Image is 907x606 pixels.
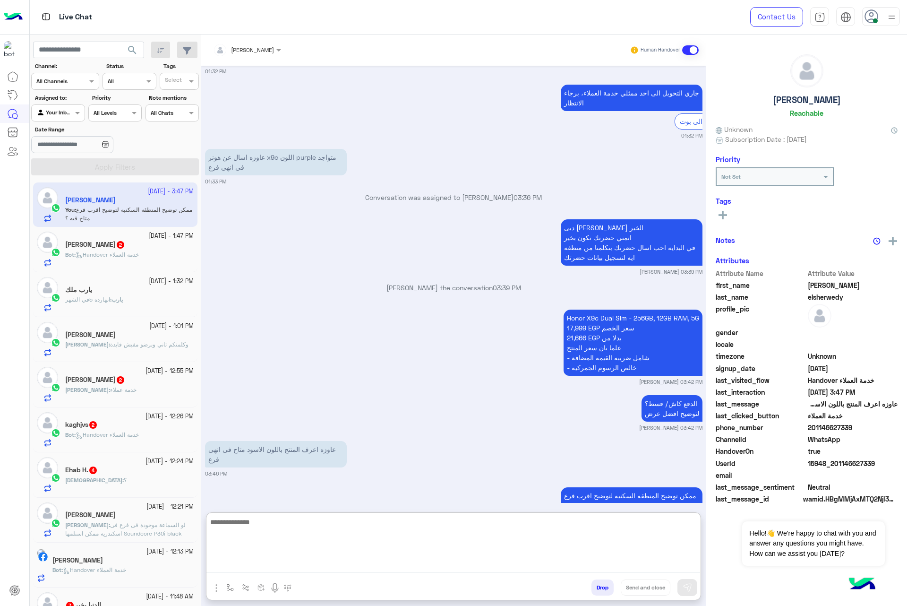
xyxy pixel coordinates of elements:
[742,521,884,566] span: Hello!👋 We're happy to chat with you and answer any questions you might have. How can we assist y...
[840,12,851,23] img: tab
[145,367,194,376] small: [DATE] - 12:55 PM
[76,431,139,438] span: Handover خدمة العملاء
[716,280,806,290] span: first_name
[683,583,692,592] img: send message
[808,364,898,373] span: 2025-02-22T17:57:34.418Z
[873,237,881,245] img: notes
[750,7,803,27] a: Contact Us
[773,95,841,105] h5: [PERSON_NAME]
[639,424,702,432] small: [PERSON_NAME] 03:42 PM
[146,592,194,601] small: [DATE] - 11:48 AM
[231,46,274,53] span: [PERSON_NAME]
[117,241,124,249] span: 2
[65,511,116,519] h5: Youssef Shaban
[716,364,806,373] span: signup_date
[37,322,58,343] img: defaultAdmin.png
[110,341,188,348] span: وكلمتكم تاني وبرضو مفيش فايدة
[808,328,898,338] span: null
[716,197,898,205] h6: Tags
[51,519,60,528] img: WhatsApp
[269,582,281,594] img: send voice note
[889,237,897,245] img: add
[111,296,123,303] span: يارب
[37,457,58,478] img: defaultAdmin.png
[808,470,898,480] span: null
[65,251,74,258] span: Bot
[716,470,806,480] span: email
[205,149,347,175] p: 5/10/2025, 1:33 PM
[716,434,806,444] span: ChannelId
[564,310,702,376] p: 5/10/2025, 3:42 PM
[808,399,898,409] span: عاوزه اعرف المنتج باللون الاسود متاح فى انهى فرع
[31,158,199,175] button: Apply Filters
[716,236,735,244] h6: Notes
[65,386,109,393] span: [PERSON_NAME]
[591,580,614,596] button: Drop
[65,521,109,528] span: [PERSON_NAME]
[63,566,126,573] span: Handover خدمة العملاء
[808,387,898,397] span: 2025-10-05T12:47:16.399Z
[791,55,823,87] img: defaultAdmin.png
[121,42,144,62] button: search
[205,192,702,202] p: Conversation was assigned to [PERSON_NAME]
[163,62,198,70] label: Tags
[65,341,109,348] span: [PERSON_NAME]
[716,399,806,409] span: last_message
[814,12,825,23] img: tab
[846,568,879,601] img: hulul-logo.png
[37,367,58,388] img: defaultAdmin.png
[205,441,347,467] p: 5/10/2025, 3:46 PM
[65,341,110,348] b: :
[808,351,898,361] span: Unknown
[89,421,97,429] span: 2
[205,178,226,185] small: 01:33 PM
[52,566,61,573] span: Bot
[808,446,898,456] span: true
[145,457,194,466] small: [DATE] - 12:24 PM
[716,482,806,492] span: last_message_sentiment
[37,549,45,557] img: picture
[222,580,238,595] button: select flow
[65,296,110,303] span: انهارده 5في الشهر
[226,584,234,591] img: select flow
[65,431,76,438] b: :
[242,584,249,591] img: Trigger scenario
[110,296,123,303] b: :
[65,386,110,393] b: :
[65,431,74,438] span: Bot
[716,423,806,433] span: phone_number
[808,280,898,290] span: sarah
[810,7,829,27] a: tab
[808,375,898,385] span: Handover خدمة العملاء
[149,322,194,331] small: [DATE] - 1:01 PM
[808,434,898,444] span: 2
[117,376,124,384] span: 2
[110,386,137,393] span: خدمة عملاء
[65,476,122,484] span: [DEMOGRAPHIC_DATA]
[808,423,898,433] span: 201146627339
[808,482,898,492] span: 0
[37,277,58,298] img: defaultAdmin.png
[211,582,222,594] img: send attachment
[675,113,728,129] div: الرجوع الى بوت
[621,580,670,596] button: Send and close
[205,68,226,75] small: 01:32 PM
[65,476,124,484] b: :
[716,494,801,504] span: last_message_id
[163,76,182,87] div: Select
[716,387,806,397] span: last_interaction
[52,556,103,564] h5: Mohamed Yousry
[51,293,60,303] img: WhatsApp
[76,251,139,258] span: Handover خدمة العملاء
[886,11,898,23] img: profile
[65,521,110,528] b: :
[37,502,58,524] img: defaultAdmin.png
[205,283,702,293] p: [PERSON_NAME] the conversation
[65,331,116,339] h5: محمد بخيت
[146,502,194,511] small: [DATE] - 12:21 PM
[808,411,898,421] span: خدمة العملاء
[716,375,806,385] span: last_visited_flow
[716,459,806,468] span: UserId
[716,155,740,164] h6: Priority
[149,94,197,102] label: Note mentions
